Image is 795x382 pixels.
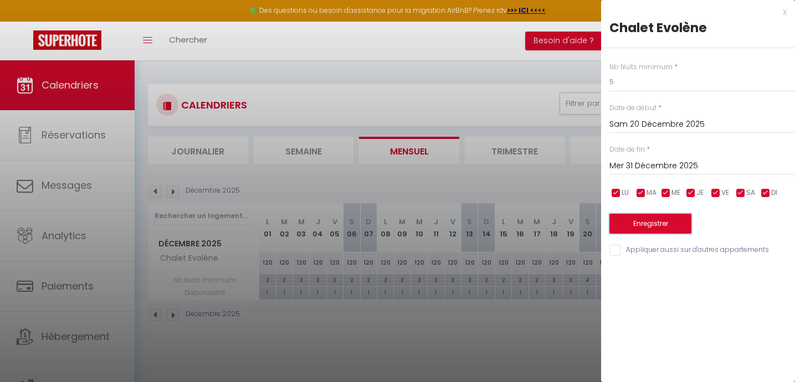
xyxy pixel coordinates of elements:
label: Date de début [609,103,656,113]
span: VE [721,188,729,198]
span: MA [647,188,656,198]
span: ME [671,188,680,198]
label: Date de fin [609,144,645,155]
div: x [601,6,787,19]
button: Enregistrer [609,214,691,234]
span: JE [696,188,704,198]
span: DI [771,188,777,198]
span: SA [746,188,755,198]
span: LU [622,188,629,198]
div: Chalet Evolène [609,19,787,37]
label: Nb Nuits minimum [609,62,673,73]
